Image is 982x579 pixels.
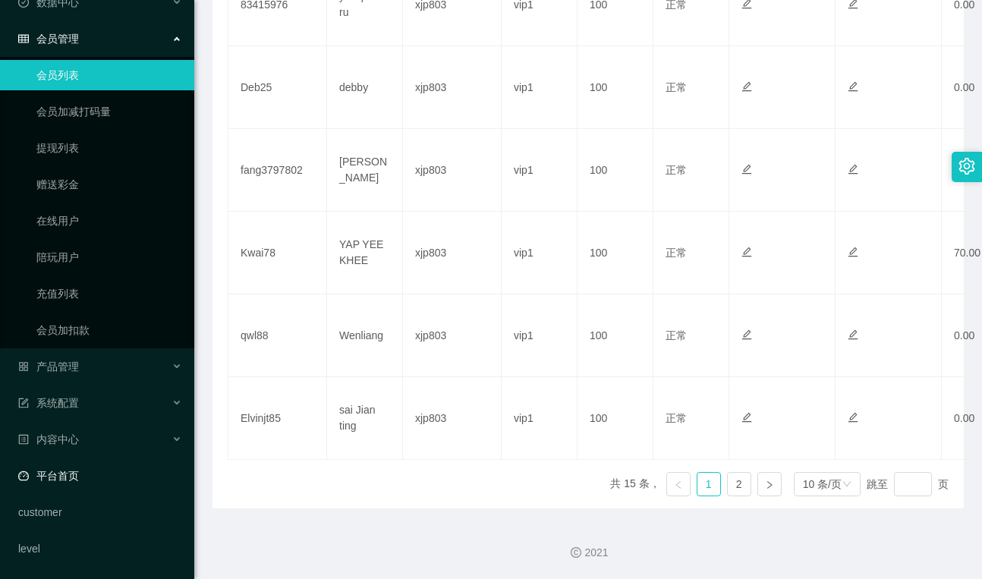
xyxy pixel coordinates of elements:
td: vip1 [502,377,578,460]
span: 系统配置 [18,397,79,409]
i: 图标: edit [848,81,858,92]
td: Elvinjt85 [228,377,327,460]
span: 产品管理 [18,360,79,373]
a: 在线用户 [36,206,182,236]
i: 图标: edit [741,329,752,340]
td: Deb25 [228,46,327,129]
a: customer [18,497,182,527]
a: 陪玩用户 [36,242,182,272]
td: xjp803 [403,129,502,212]
td: [PERSON_NAME] [327,129,403,212]
td: 100 [578,212,653,294]
i: 图标: edit [848,412,858,423]
i: 图标: appstore-o [18,361,29,372]
div: 2021 [206,545,970,561]
td: xjp803 [403,294,502,377]
i: 图标: down [842,480,851,490]
a: 赠送彩金 [36,169,182,200]
td: fang3797802 [228,129,327,212]
a: 会员加减打码量 [36,96,182,127]
td: vip1 [502,129,578,212]
li: 下一页 [757,472,782,496]
li: 共 15 条， [610,472,659,496]
i: 图标: right [765,480,774,489]
li: 1 [697,472,721,496]
i: 图标: edit [741,164,752,175]
td: Kwai78 [228,212,327,294]
span: 正常 [666,164,687,176]
div: 10 条/页 [803,473,842,496]
td: vip1 [502,294,578,377]
a: 充值列表 [36,278,182,309]
span: 会员管理 [18,33,79,45]
td: sai Jian ting [327,377,403,460]
a: level [18,533,182,564]
i: 图标: edit [848,164,858,175]
td: vip1 [502,46,578,129]
i: 图标: edit [741,247,752,257]
i: 图标: copyright [571,547,581,558]
td: 100 [578,129,653,212]
a: 会员加扣款 [36,315,182,345]
span: 正常 [666,81,687,93]
i: 图标: edit [741,81,752,92]
i: 图标: edit [848,247,858,257]
div: 跳至 页 [867,472,949,496]
td: 100 [578,377,653,460]
td: vip1 [502,212,578,294]
i: 图标: table [18,33,29,44]
i: 图标: edit [741,412,752,423]
td: xjp803 [403,212,502,294]
td: debby [327,46,403,129]
td: 100 [578,294,653,377]
i: 图标: edit [848,329,858,340]
li: 上一页 [666,472,691,496]
a: 提现列表 [36,133,182,163]
td: xjp803 [403,377,502,460]
a: 会员列表 [36,60,182,90]
span: 内容中心 [18,433,79,445]
i: 图标: setting [958,158,975,175]
li: 2 [727,472,751,496]
span: 正常 [666,329,687,341]
a: 2 [728,473,751,496]
td: 100 [578,46,653,129]
td: xjp803 [403,46,502,129]
td: Wenliang [327,294,403,377]
a: 1 [697,473,720,496]
a: 图标: dashboard平台首页 [18,461,182,491]
td: qwl88 [228,294,327,377]
td: YAP YEE KHEE [327,212,403,294]
span: 正常 [666,412,687,424]
i: 图标: form [18,398,29,408]
i: 图标: profile [18,434,29,445]
span: 正常 [666,247,687,259]
i: 图标: left [674,480,683,489]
